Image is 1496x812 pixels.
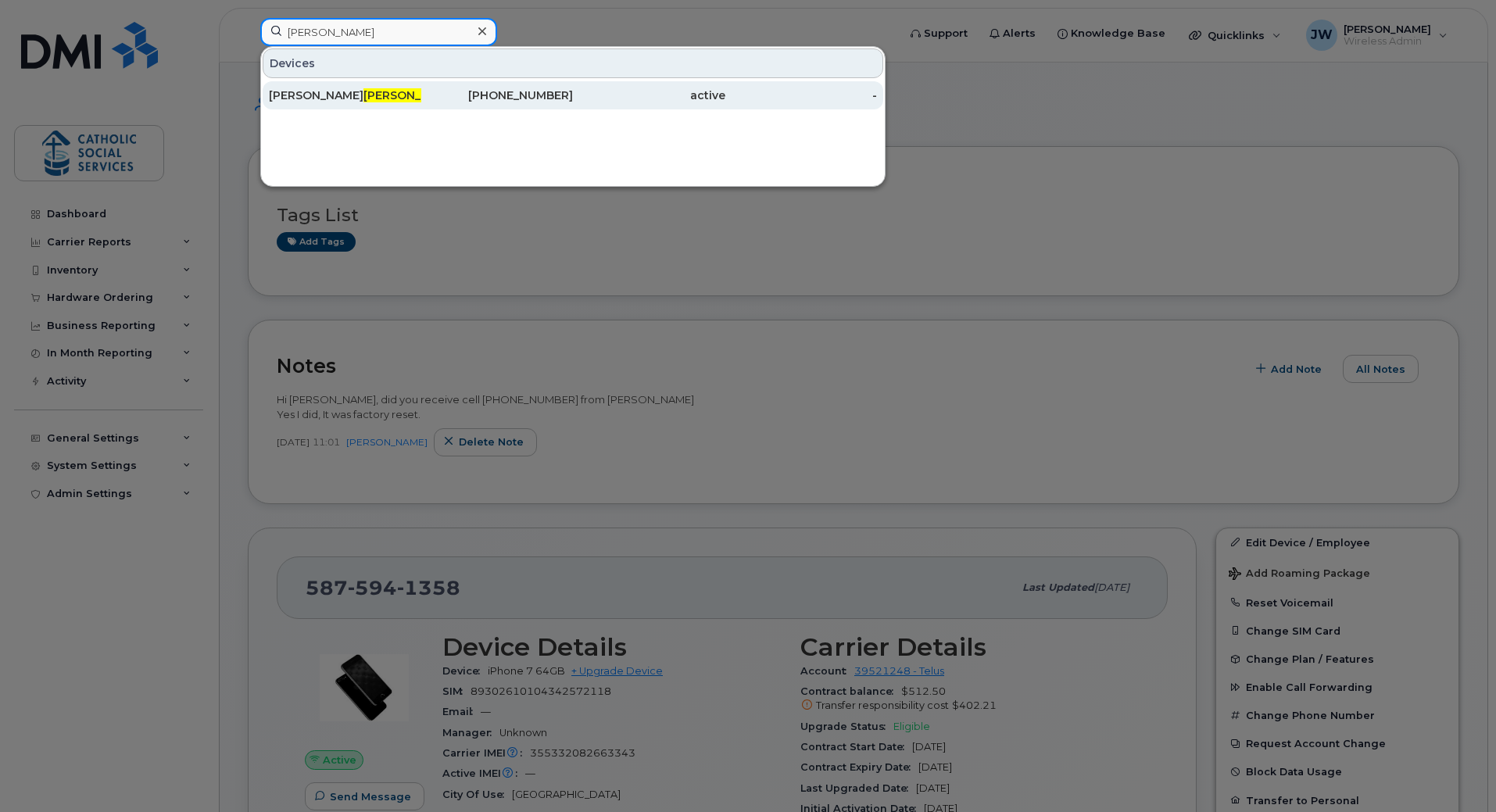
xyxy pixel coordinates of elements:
div: active [573,88,725,103]
div: [PHONE_NUMBER] [421,88,574,103]
a: [PERSON_NAME][PERSON_NAME][PHONE_NUMBER]active- [263,81,883,109]
span: [PERSON_NAME] [363,88,458,102]
iframe: Messenger Launcher [1428,744,1484,800]
div: [PERSON_NAME] [269,88,421,103]
div: Devices [263,48,883,78]
div: - [725,88,878,103]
